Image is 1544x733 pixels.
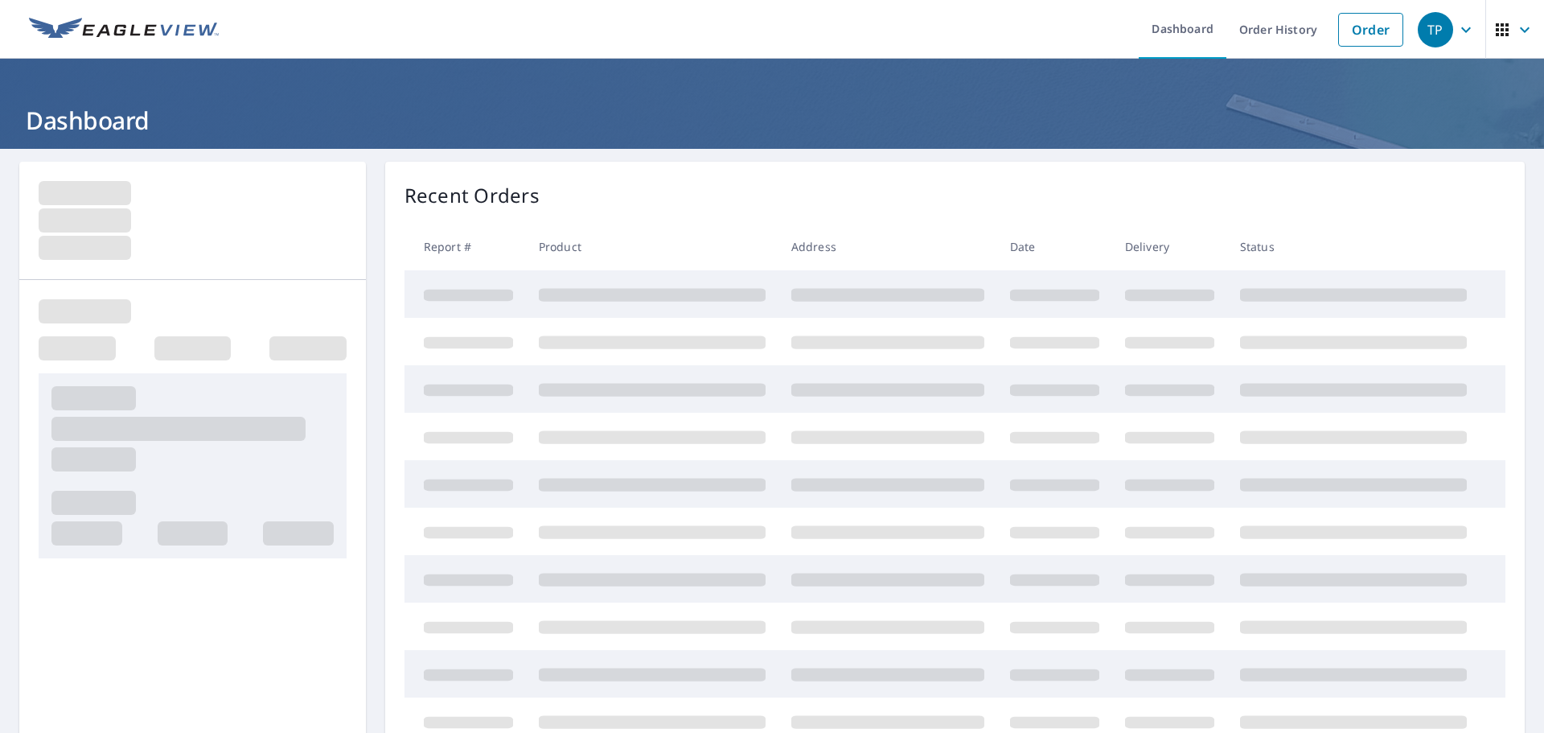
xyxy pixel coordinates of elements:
[19,104,1525,137] h1: Dashboard
[29,18,219,42] img: EV Logo
[1418,12,1453,47] div: TP
[404,181,540,210] p: Recent Orders
[404,223,526,270] th: Report #
[778,223,997,270] th: Address
[1227,223,1480,270] th: Status
[997,223,1112,270] th: Date
[1338,13,1403,47] a: Order
[1112,223,1227,270] th: Delivery
[526,223,778,270] th: Product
